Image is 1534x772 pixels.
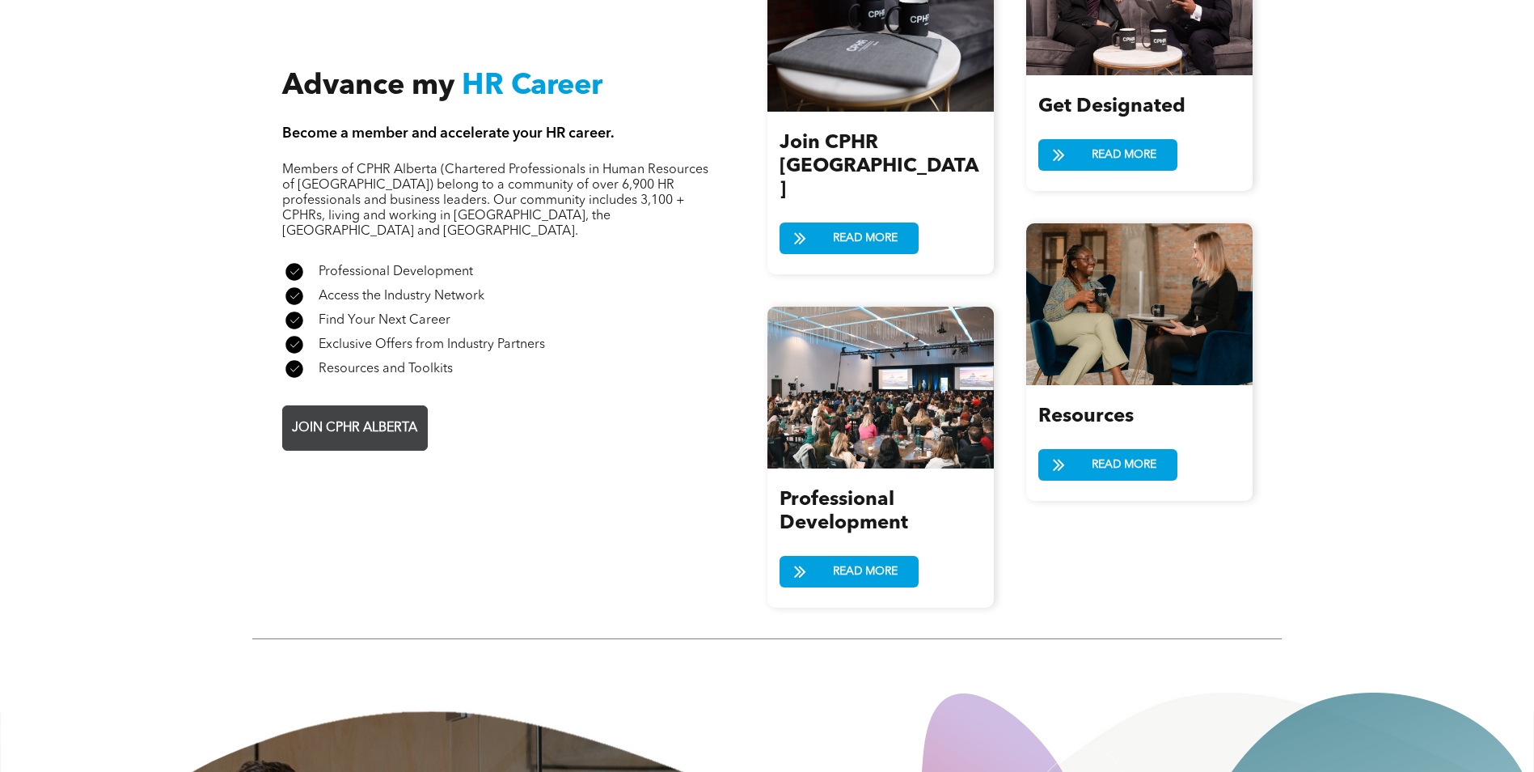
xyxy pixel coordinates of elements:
[319,290,484,303] span: Access the Industry Network
[319,338,545,351] span: Exclusive Offers from Industry Partners
[319,314,450,327] span: Find Your Next Career
[1038,407,1134,426] span: Resources
[1086,140,1162,170] span: READ MORE
[282,72,454,101] span: Advance my
[462,72,602,101] span: HR Career
[286,413,423,444] span: JOIN CPHR ALBERTA
[282,405,428,451] a: JOIN CPHR ALBERTA
[319,265,473,278] span: Professional Development
[827,557,903,587] span: READ MORE
[1038,139,1177,171] a: READ MORE
[827,223,903,253] span: READ MORE
[780,134,978,200] span: Join CPHR [GEOGRAPHIC_DATA]
[1086,450,1162,480] span: READ MORE
[780,556,919,587] a: READ MORE
[1038,97,1185,117] span: Get Designated
[282,163,708,238] span: Members of CPHR Alberta (Chartered Professionals in Human Resources of [GEOGRAPHIC_DATA]) belong ...
[1038,449,1177,481] a: READ MORE
[319,363,453,375] span: Resources and Toolkits
[780,490,908,533] span: Professional Development
[282,126,615,141] span: Become a member and accelerate your HR career.
[780,223,919,254] a: READ MORE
